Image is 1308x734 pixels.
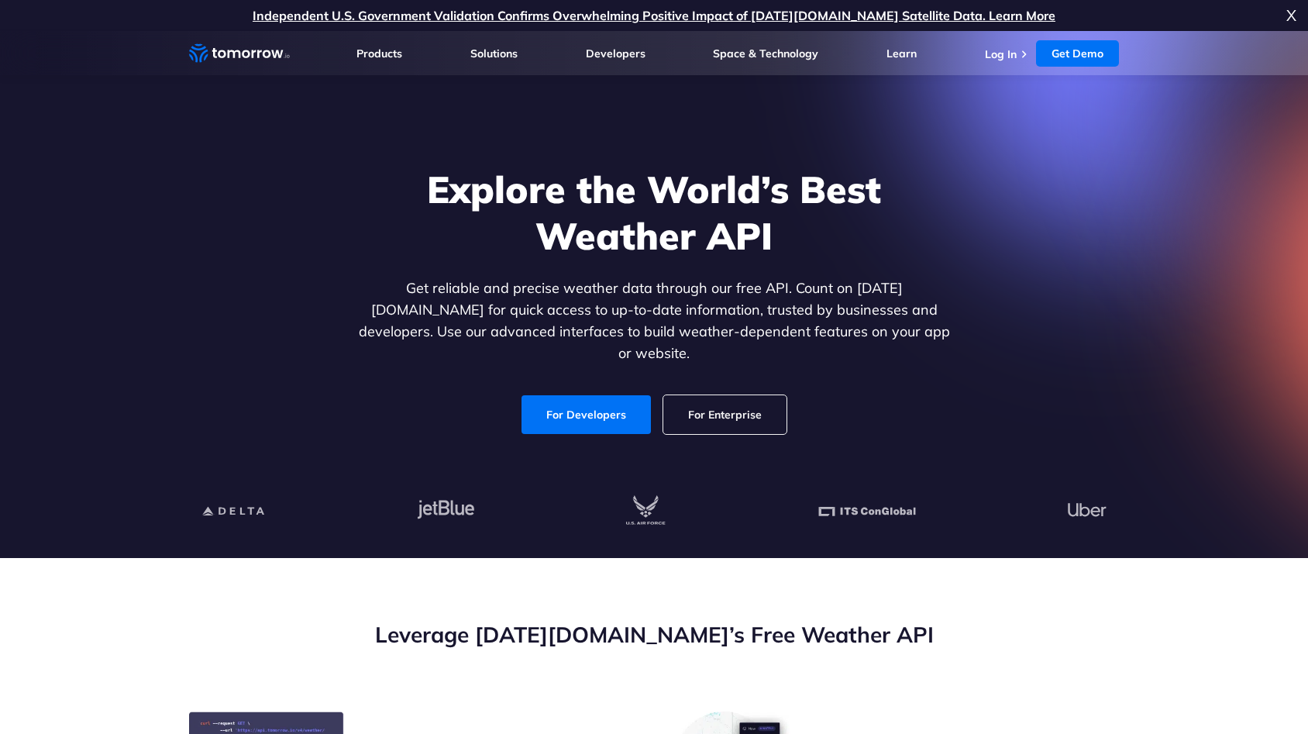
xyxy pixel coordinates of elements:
h1: Explore the World’s Best Weather API [355,166,953,259]
a: Home link [189,42,290,65]
a: For Developers [521,395,651,434]
a: Solutions [470,47,518,60]
a: Space & Technology [713,47,818,60]
a: Products [356,47,402,60]
a: Independent U.S. Government Validation Confirms Overwhelming Positive Impact of [DATE][DOMAIN_NAM... [253,8,1055,23]
a: Log In [985,47,1017,61]
p: Get reliable and precise weather data through our free API. Count on [DATE][DOMAIN_NAME] for quic... [355,277,953,364]
a: Get Demo [1036,40,1119,67]
a: Learn [886,47,917,60]
a: Developers [586,47,645,60]
a: For Enterprise [663,395,787,434]
h2: Leverage [DATE][DOMAIN_NAME]’s Free Weather API [189,620,1119,650]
